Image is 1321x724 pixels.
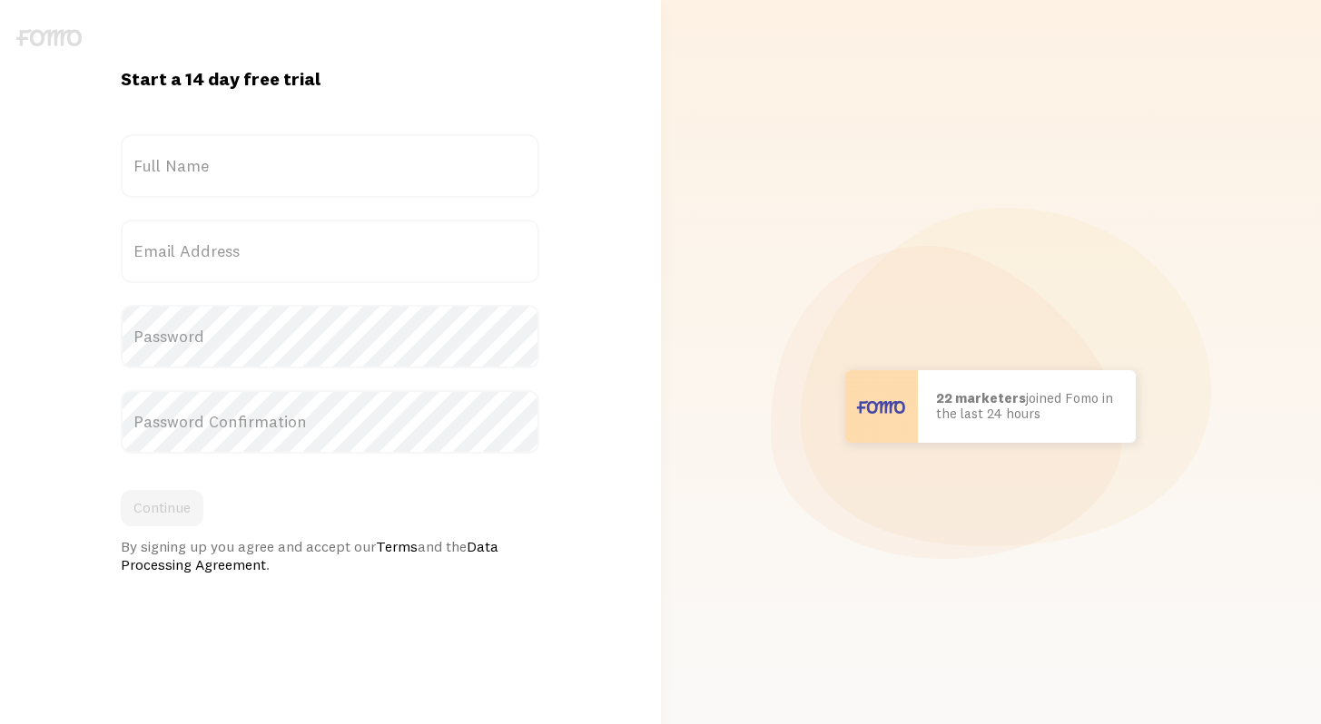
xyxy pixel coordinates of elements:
p: joined Fomo in the last 24 hours [936,391,1118,421]
div: By signing up you agree and accept our and the . [121,537,539,573]
label: Password Confirmation [121,390,539,454]
h1: Start a 14 day free trial [121,67,539,91]
a: Terms [376,537,418,555]
label: Email Address [121,220,539,283]
img: User avatar [845,370,918,443]
label: Full Name [121,134,539,198]
img: fomo-logo-gray-b99e0e8ada9f9040e2984d0d95b3b12da0074ffd48d1e5cb62ac37fc77b0b268.svg [16,29,82,46]
b: 22 marketers [936,389,1026,406]
label: Password [121,305,539,368]
a: Data Processing Agreement [121,537,498,573]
